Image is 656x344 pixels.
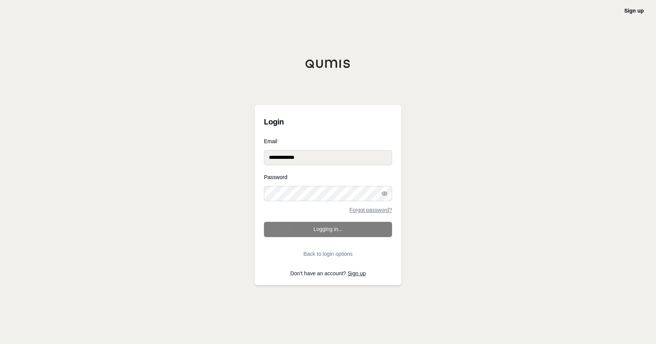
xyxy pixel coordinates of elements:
[264,246,392,262] button: Back to login options
[624,8,644,14] a: Sign up
[264,271,392,276] p: Don't have an account?
[305,59,351,68] img: Qumis
[264,174,392,180] label: Password
[264,114,392,129] h3: Login
[348,270,366,276] a: Sign up
[264,139,392,144] label: Email
[349,207,392,213] a: Forgot password?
